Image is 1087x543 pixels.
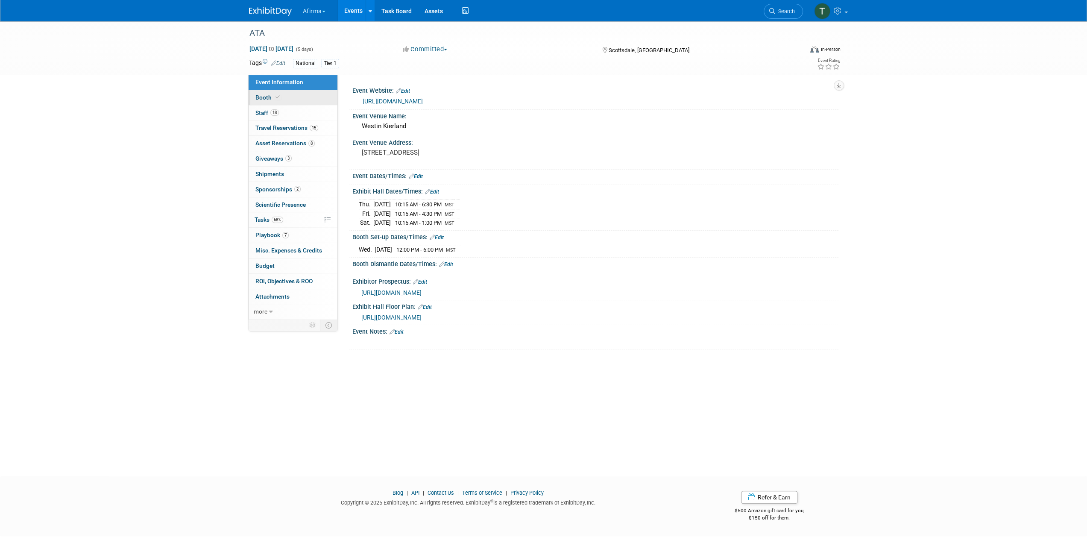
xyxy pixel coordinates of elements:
[255,109,279,116] span: Staff
[361,314,422,321] a: [URL][DOMAIN_NAME]
[363,98,423,105] a: [URL][DOMAIN_NAME]
[249,106,337,120] a: Staff18
[373,209,391,218] td: [DATE]
[249,59,285,68] td: Tags
[352,84,838,95] div: Event Website:
[359,209,373,218] td: Fri.
[373,200,391,209] td: [DATE]
[249,304,337,319] a: more
[395,211,442,217] span: 10:15 AM - 4:30 PM
[395,220,442,226] span: 10:15 AM - 1:00 PM
[249,151,337,166] a: Giveaways3
[249,197,337,212] a: Scientific Presence
[359,245,375,254] td: Wed.
[421,490,426,496] span: |
[321,59,339,68] div: Tier 1
[352,258,838,269] div: Booth Dismantle Dates/Times:
[352,136,838,147] div: Event Venue Address:
[352,185,838,196] div: Exhibit Hall Dates/Times:
[249,45,294,53] span: [DATE] [DATE]
[267,45,275,52] span: to
[294,186,301,192] span: 2
[249,212,337,227] a: Tasks68%
[271,60,285,66] a: Edit
[810,46,819,53] img: Format-Inperson.png
[425,189,439,195] a: Edit
[249,289,337,304] a: Attachments
[700,514,838,522] div: $150 off for them.
[272,217,283,223] span: 68%
[445,202,454,208] span: MST
[275,95,280,100] i: Booth reservation complete
[352,275,838,286] div: Exhibitor Prospectus:
[255,232,289,238] span: Playbook
[409,173,423,179] a: Edit
[255,124,318,131] span: Travel Reservations
[393,490,403,496] a: Blog
[413,279,427,285] a: Edit
[455,490,461,496] span: |
[352,110,838,120] div: Event Venue Name:
[255,94,281,101] span: Booth
[404,490,410,496] span: |
[362,149,545,156] pre: [STREET_ADDRESS]
[396,88,410,94] a: Edit
[255,140,315,147] span: Asset Reservations
[753,44,841,57] div: Event Format
[255,155,292,162] span: Giveaways
[249,75,337,90] a: Event Information
[741,491,797,504] a: Refer & Earn
[255,170,284,177] span: Shipments
[246,26,790,41] div: ATA
[609,47,689,53] span: Scottsdale, [GEOGRAPHIC_DATA]
[361,289,422,296] a: [URL][DOMAIN_NAME]
[249,136,337,151] a: Asset Reservations8
[249,182,337,197] a: Sponsorships2
[249,497,688,507] div: Copyright © 2025 ExhibitDay, Inc. All rights reserved. ExhibitDay is a registered trademark of Ex...
[249,228,337,243] a: Playbook7
[249,243,337,258] a: Misc. Expenses & Credits
[462,490,502,496] a: Terms of Service
[396,247,443,253] span: 12:00 PM - 6:00 PM
[510,490,544,496] a: Privacy Policy
[255,278,313,285] span: ROI, Objectives & ROO
[411,490,419,496] a: API
[428,490,454,496] a: Contact Us
[255,262,275,269] span: Budget
[295,47,313,52] span: (5 days)
[418,304,432,310] a: Edit
[255,247,322,254] span: Misc. Expenses & Credits
[814,3,830,19] img: Taylor Sebesta
[352,300,838,311] div: Exhibit Hall Floor Plan:
[255,201,306,208] span: Scientific Presence
[293,59,318,68] div: National
[700,502,838,521] div: $500 Amazon gift card for you,
[249,274,337,289] a: ROI, Objectives & ROO
[255,216,283,223] span: Tasks
[764,4,803,19] a: Search
[359,200,373,209] td: Thu.
[255,186,301,193] span: Sponsorships
[320,320,337,331] td: Toggle Event Tabs
[445,220,454,226] span: MST
[352,231,838,242] div: Booth Set-up Dates/Times:
[817,59,840,63] div: Event Rating
[359,218,373,227] td: Sat.
[310,125,318,131] span: 15
[820,46,840,53] div: In-Person
[255,79,303,85] span: Event Information
[359,120,832,133] div: Westin Kierland
[352,170,838,181] div: Event Dates/Times:
[305,320,320,331] td: Personalize Event Tab Strip
[375,245,392,254] td: [DATE]
[249,7,292,16] img: ExhibitDay
[373,218,391,227] td: [DATE]
[270,109,279,116] span: 18
[446,247,456,253] span: MST
[430,235,444,241] a: Edit
[249,167,337,182] a: Shipments
[445,211,454,217] span: MST
[285,155,292,161] span: 3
